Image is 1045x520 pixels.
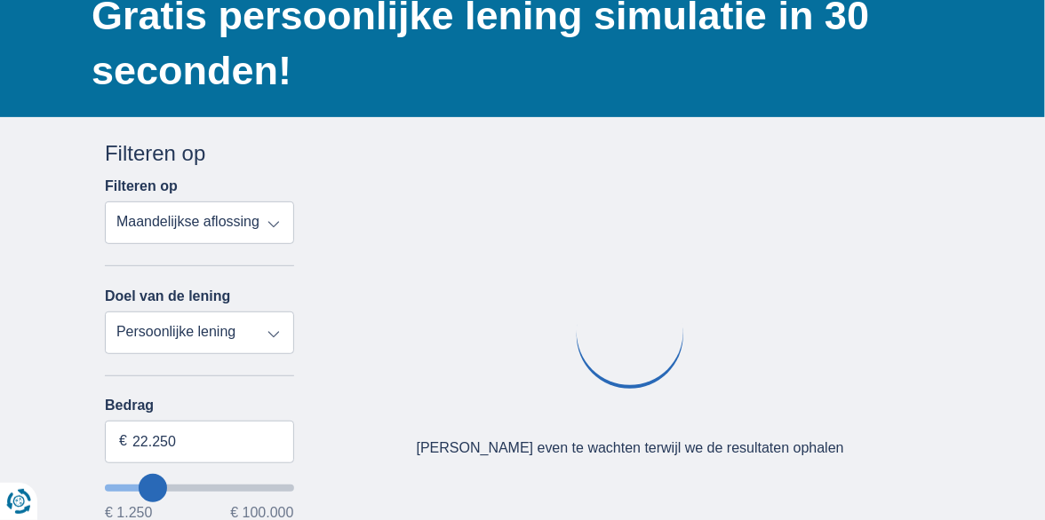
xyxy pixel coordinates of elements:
[230,506,293,520] span: € 100.000
[119,431,127,452] span: €
[105,485,294,492] input: wantToBorrow
[105,178,178,194] label: Filteren op
[105,398,294,414] label: Bedrag
[105,506,152,520] span: € 1.250
[105,288,230,304] label: Doel van de lening
[417,438,844,459] div: [PERSON_NAME] even te wachten terwijl we de resultaten ophalen
[105,138,294,169] div: Filteren op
